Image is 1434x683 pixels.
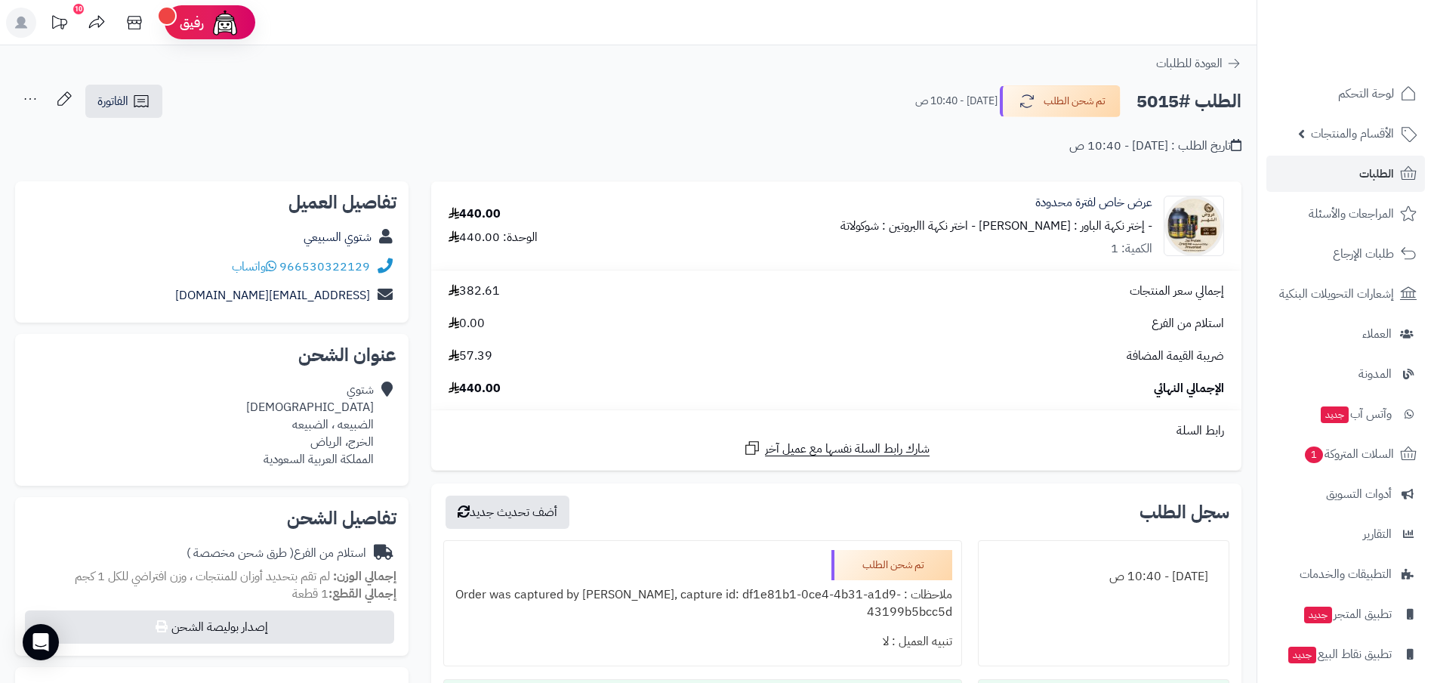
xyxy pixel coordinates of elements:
a: تحديثات المنصة [40,8,78,42]
span: ( طرق شحن مخصصة ) [187,544,294,562]
span: جديد [1321,406,1349,423]
span: 440.00 [449,380,501,397]
span: تطبيق المتجر [1303,604,1392,625]
a: شارك رابط السلة نفسها مع عميل آخر [743,439,930,458]
span: ضريبة القيمة المضافة [1127,348,1224,365]
span: 0.00 [449,315,485,332]
span: إشعارات التحويلات البنكية [1279,283,1394,304]
a: أدوات التسويق [1266,476,1425,512]
small: - إختر نكهة الباور : [PERSON_NAME] [979,217,1152,235]
a: المدونة [1266,356,1425,392]
span: الطلبات [1359,163,1394,184]
button: أضف تحديث جديد [446,496,569,529]
a: عرض خاص لفترة محدودة [1035,194,1152,212]
a: التطبيقات والخدمات [1266,556,1425,592]
a: لوحة التحكم [1266,76,1425,112]
div: رابط السلة [437,422,1235,440]
div: 10 [73,4,84,14]
div: استلام من الفرع [187,545,366,562]
h2: تفاصيل العميل [27,193,396,212]
button: إصدار بوليصة الشحن [25,610,394,644]
span: جديد [1304,607,1332,623]
span: لم تقم بتحديد أوزان للمنتجات ، وزن افتراضي للكل 1 كجم [75,567,330,586]
div: تنبيه العميل : لا [453,627,952,657]
span: التطبيقات والخدمات [1300,564,1392,585]
span: طلبات الإرجاع [1333,243,1394,264]
span: استلام من الفرع [1152,315,1224,332]
small: 1 قطعة [292,585,396,603]
span: وآتس آب [1319,403,1392,425]
a: السلات المتروكة1 [1266,436,1425,472]
div: تم شحن الطلب [831,550,952,580]
small: [DATE] - 10:40 ص [915,94,998,109]
small: - اختر نكهة االبروتين : شوكولاتة [840,217,976,235]
a: 966530322129 [279,258,370,276]
span: العودة للطلبات [1156,54,1223,73]
a: التقارير [1266,516,1425,552]
span: إجمالي سعر المنتجات [1130,283,1224,300]
span: جديد [1288,647,1316,663]
div: شتوي [DEMOGRAPHIC_DATA] الضبيعه ، الضبيعه الخرج، الرياض المملكة العربية السعودية [246,382,374,468]
span: 57.39 [449,348,492,365]
div: [DATE] - 10:40 ص [988,562,1220,592]
div: ملاحظات : Order was captured by [PERSON_NAME], capture id: df1e81b1-0ce4-4b31-a1d9-43199b5bcc5d [453,580,952,627]
a: تطبيق نقاط البيعجديد [1266,636,1425,672]
span: الإجمالي النهائي [1154,380,1224,397]
a: إشعارات التحويلات البنكية [1266,276,1425,312]
a: واتساب [232,258,276,276]
span: تطبيق نقاط البيع [1287,644,1392,665]
span: رفيق [180,14,204,32]
h2: الطلب #5015 [1136,86,1241,117]
h3: سجل الطلب [1139,503,1229,521]
div: Open Intercom Messenger [23,624,59,660]
span: الفاتورة [97,92,128,110]
span: 1 [1305,447,1323,463]
a: المراجعات والأسئلة [1266,196,1425,232]
div: الكمية: 1 [1111,240,1152,258]
span: المدونة [1358,363,1392,385]
a: الطلبات [1266,156,1425,192]
h2: تفاصيل الشحن [27,509,396,527]
img: ai-face.png [210,8,240,38]
span: 382.61 [449,283,500,300]
span: أدوات التسويق [1326,484,1392,505]
span: المراجعات والأسئلة [1309,203,1394,224]
div: تاريخ الطلب : [DATE] - 10:40 ص [1069,138,1241,155]
strong: إجمالي الوزن: [333,567,396,586]
span: لوحة التحكم [1338,83,1394,104]
a: تطبيق المتجرجديد [1266,596,1425,632]
div: 440.00 [449,206,501,223]
div: الوحدة: 440.00 [449,229,538,246]
a: الفاتورة [85,85,162,118]
span: السلات المتروكة [1303,443,1394,465]
span: شارك رابط السلة نفسها مع عميل آخر [765,440,930,458]
a: العملاء [1266,316,1425,352]
a: وآتس آبجديد [1266,396,1425,432]
strong: إجمالي القطع: [328,585,396,603]
button: تم شحن الطلب [1000,85,1121,117]
span: التقارير [1363,524,1392,545]
h2: عنوان الشحن [27,346,396,364]
a: شتوي السبيعي [304,228,372,246]
span: العملاء [1362,323,1392,345]
a: [EMAIL_ADDRESS][DOMAIN_NAME] [175,286,370,304]
a: طلبات الإرجاع [1266,236,1425,272]
span: الأقسام والمنتجات [1311,123,1394,144]
img: 1743968699-1b175886-7179-4d72-8fff-ae0ccd2ce4da-90x90.jpg [1164,196,1223,256]
a: العودة للطلبات [1156,54,1241,73]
